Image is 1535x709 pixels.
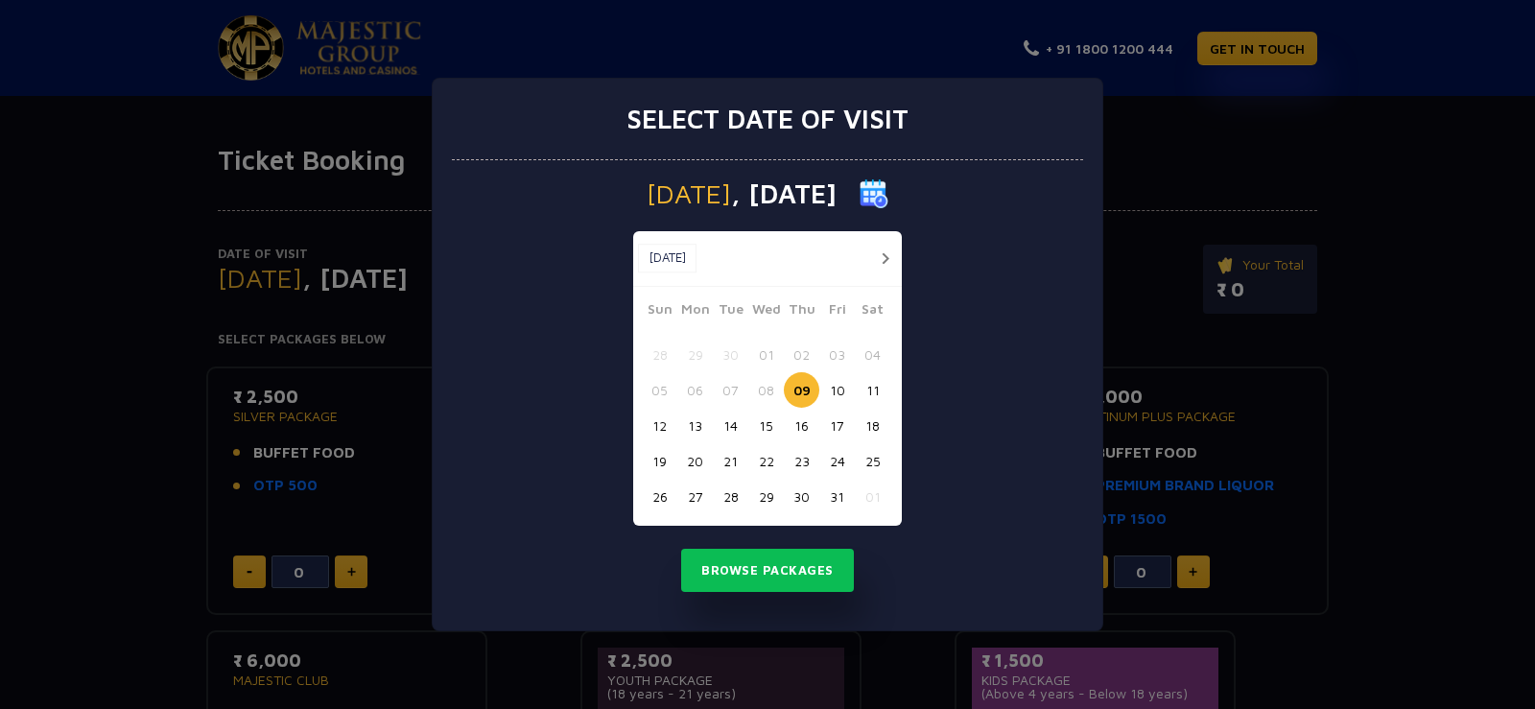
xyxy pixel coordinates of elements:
[713,337,748,372] button: 30
[677,372,713,408] button: 06
[642,298,677,325] span: Sun
[855,408,890,443] button: 18
[784,298,819,325] span: Thu
[784,408,819,443] button: 16
[731,180,837,207] span: , [DATE]
[855,372,890,408] button: 11
[677,337,713,372] button: 29
[638,244,697,272] button: [DATE]
[647,180,731,207] span: [DATE]
[819,479,855,514] button: 31
[748,443,784,479] button: 22
[677,479,713,514] button: 27
[713,298,748,325] span: Tue
[677,408,713,443] button: 13
[860,179,888,208] img: calender icon
[819,443,855,479] button: 24
[713,408,748,443] button: 14
[819,408,855,443] button: 17
[748,479,784,514] button: 29
[784,443,819,479] button: 23
[819,372,855,408] button: 10
[713,372,748,408] button: 07
[784,337,819,372] button: 02
[748,298,784,325] span: Wed
[748,408,784,443] button: 15
[626,103,909,135] h3: Select date of visit
[677,443,713,479] button: 20
[855,337,890,372] button: 04
[855,298,890,325] span: Sat
[748,372,784,408] button: 08
[642,443,677,479] button: 19
[713,479,748,514] button: 28
[784,372,819,408] button: 09
[819,337,855,372] button: 03
[642,372,677,408] button: 05
[681,549,854,593] button: Browse Packages
[855,479,890,514] button: 01
[819,298,855,325] span: Fri
[748,337,784,372] button: 01
[855,443,890,479] button: 25
[677,298,713,325] span: Mon
[642,479,677,514] button: 26
[642,408,677,443] button: 12
[713,443,748,479] button: 21
[784,479,819,514] button: 30
[642,337,677,372] button: 28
